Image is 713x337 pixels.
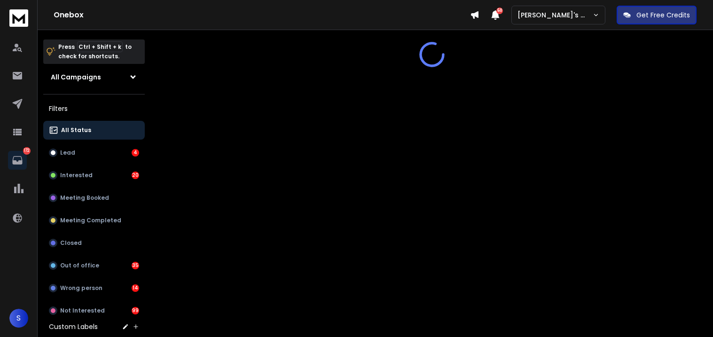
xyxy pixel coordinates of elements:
[51,72,101,82] h1: All Campaigns
[43,211,145,230] button: Meeting Completed
[43,256,145,275] button: Out of office35
[132,172,139,179] div: 20
[23,147,31,155] p: 172
[58,42,132,61] p: Press to check for shortcuts.
[49,322,98,331] h3: Custom Labels
[43,234,145,252] button: Closed
[9,309,28,328] button: S
[60,194,109,202] p: Meeting Booked
[132,149,139,157] div: 4
[43,143,145,162] button: Lead4
[617,6,697,24] button: Get Free Credits
[132,284,139,292] div: 14
[60,284,102,292] p: Wrong person
[60,262,99,269] p: Out of office
[77,41,123,52] span: Ctrl + Shift + k
[43,121,145,140] button: All Status
[43,279,145,298] button: Wrong person14
[496,8,503,14] span: 50
[60,149,75,157] p: Lead
[132,262,139,269] div: 35
[636,10,690,20] p: Get Free Credits
[517,10,593,20] p: [PERSON_NAME]'s Workspace
[60,239,82,247] p: Closed
[54,9,470,21] h1: Onebox
[43,102,145,115] h3: Filters
[43,68,145,86] button: All Campaigns
[60,307,105,314] p: Not Interested
[43,301,145,320] button: Not Interested99
[60,217,121,224] p: Meeting Completed
[132,307,139,314] div: 99
[43,166,145,185] button: Interested20
[61,126,91,134] p: All Status
[60,172,93,179] p: Interested
[43,188,145,207] button: Meeting Booked
[8,151,27,170] a: 172
[9,9,28,27] img: logo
